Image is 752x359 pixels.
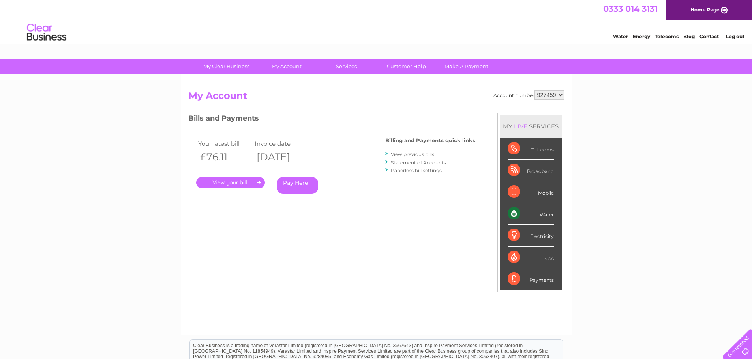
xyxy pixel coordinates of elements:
[508,268,554,290] div: Payments
[603,4,658,14] a: 0333 014 3131
[196,177,265,188] a: .
[188,90,564,105] h2: My Account
[253,149,309,165] th: [DATE]
[385,138,475,143] h4: Billing and Payments quick links
[391,167,442,173] a: Paperless bill settings
[434,59,499,74] a: Make A Payment
[254,59,319,74] a: My Account
[655,33,679,39] a: Telecoms
[683,33,695,39] a: Blog
[391,160,446,166] a: Statement of Accounts
[508,247,554,268] div: Gas
[253,138,309,149] td: Invoice date
[493,90,564,100] div: Account number
[508,160,554,181] div: Broadband
[277,177,318,194] a: Pay Here
[726,33,744,39] a: Log out
[190,4,563,38] div: Clear Business is a trading name of Verastar Limited (registered in [GEOGRAPHIC_DATA] No. 3667643...
[314,59,379,74] a: Services
[508,203,554,225] div: Water
[508,225,554,246] div: Electricity
[196,138,253,149] td: Your latest bill
[26,20,67,45] img: logo.png
[508,138,554,160] div: Telecoms
[196,149,253,165] th: £76.11
[188,113,475,126] h3: Bills and Payments
[512,123,529,130] div: LIVE
[391,151,434,157] a: View previous bills
[508,181,554,203] div: Mobile
[699,33,719,39] a: Contact
[194,59,259,74] a: My Clear Business
[500,115,562,138] div: MY SERVICES
[613,33,628,39] a: Water
[374,59,439,74] a: Customer Help
[633,33,650,39] a: Energy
